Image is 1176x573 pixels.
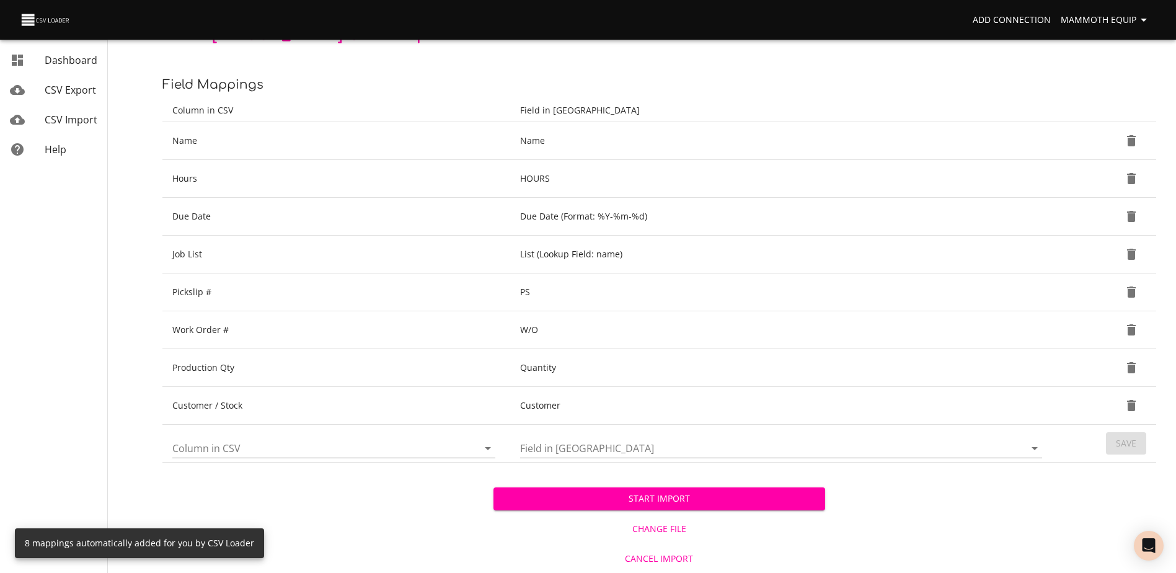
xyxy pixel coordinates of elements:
[1116,202,1146,231] button: Delete
[162,99,510,122] th: Column in CSV
[510,236,1057,273] td: List (Lookup Field: name)
[510,122,1057,160] td: Name
[1116,164,1146,193] button: Delete
[162,78,263,92] span: Field Mappings
[1116,391,1146,420] button: Delete
[1116,126,1146,156] button: Delete
[1061,12,1151,28] span: Mammoth Equip
[1116,353,1146,383] button: Delete
[162,311,510,349] td: Work Order #
[45,143,66,156] span: Help
[968,9,1056,32] a: Add Connection
[1116,239,1146,269] button: Delete
[510,99,1057,122] th: Field in [GEOGRAPHIC_DATA]
[45,113,97,127] span: CSV Import
[1026,440,1043,457] button: Open
[510,273,1057,311] td: PS
[498,522,820,537] span: Change File
[493,548,825,571] button: Cancel Import
[510,160,1057,198] td: HOURS
[45,53,97,67] span: Dashboard
[162,236,510,273] td: Job List
[162,198,510,236] td: Due Date
[1116,277,1146,307] button: Delete
[479,440,497,457] button: Open
[162,387,510,425] td: Customer / Stock
[510,311,1057,349] td: W/O
[510,349,1057,387] td: Quantity
[1134,531,1164,561] div: Open Intercom Messenger
[493,487,825,510] button: Start Import
[498,551,820,567] span: Cancel Import
[503,491,815,507] span: Start Import
[510,198,1057,236] td: Due Date (Format: %Y-%m-%d)
[162,273,510,311] td: Pickslip #
[25,532,254,554] div: 8 mappings automatically added for you by CSV Loader
[162,122,510,160] td: Name
[1056,9,1156,32] button: Mammoth Equip
[162,349,510,387] td: Production Qty
[20,11,72,29] img: CSV Loader
[162,160,510,198] td: Hours
[973,12,1051,28] span: Add Connection
[510,387,1057,425] td: Customer
[45,83,96,97] span: CSV Export
[1116,315,1146,345] button: Delete
[493,518,825,541] button: Change File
